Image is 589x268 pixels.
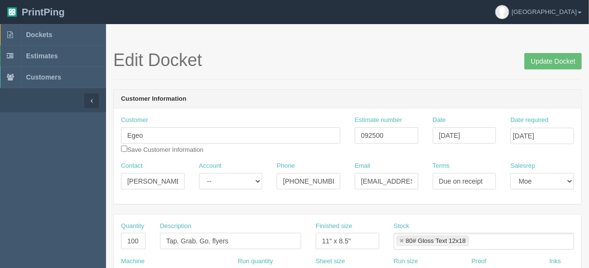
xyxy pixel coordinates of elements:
h1: Edit Docket [113,51,582,70]
label: Sheet size [316,257,345,266]
input: Update Docket [524,53,582,69]
label: Contact [121,161,143,171]
label: Estimate number [355,116,402,125]
label: Machine [121,257,145,266]
span: Dockets [26,31,52,39]
span: Customers [26,73,61,81]
label: Date [433,116,446,125]
div: 80# Gloss Text 12x18 [406,238,466,244]
input: Enter customer name [121,127,340,144]
label: Account [199,161,222,171]
label: Proof [471,257,486,266]
header: Customer Information [114,90,581,109]
label: Terms [433,161,450,171]
label: Stock [394,222,410,231]
div: Save Customer Information [121,116,340,154]
label: Run size [394,257,418,266]
label: Customer [121,116,148,125]
label: Phone [277,161,295,171]
span: Estimates [26,52,58,60]
img: avatar_default-7531ab5dedf162e01f1e0bb0964e6a185e93c5c22dfe317fb01d7f8cd2b1632c.jpg [495,5,509,19]
img: logo-3e63b451c926e2ac314895c53de4908e5d424f24456219fb08d385ab2e579770.png [7,7,17,17]
label: Finished size [316,222,352,231]
label: Inks [549,257,561,266]
label: Email [355,161,371,171]
label: Salesrep [510,161,535,171]
label: Description [160,222,191,231]
label: Quantity [121,222,144,231]
label: Run quantity [238,257,273,266]
label: Date required [510,116,549,125]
